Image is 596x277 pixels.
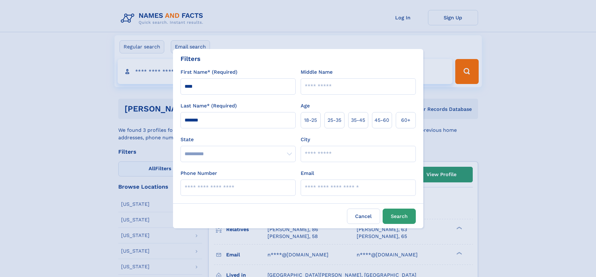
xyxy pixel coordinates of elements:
label: Cancel [347,209,380,224]
button: Search [383,209,416,224]
span: 60+ [401,116,410,124]
div: Filters [181,54,201,63]
label: Age [301,102,310,110]
label: State [181,136,296,143]
label: Last Name* (Required) [181,102,237,110]
label: Phone Number [181,170,217,177]
span: 35‑45 [351,116,365,124]
label: City [301,136,310,143]
label: Email [301,170,314,177]
span: 25‑35 [328,116,341,124]
label: Middle Name [301,68,333,76]
span: 45‑60 [374,116,389,124]
span: 18‑25 [304,116,317,124]
label: First Name* (Required) [181,68,237,76]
